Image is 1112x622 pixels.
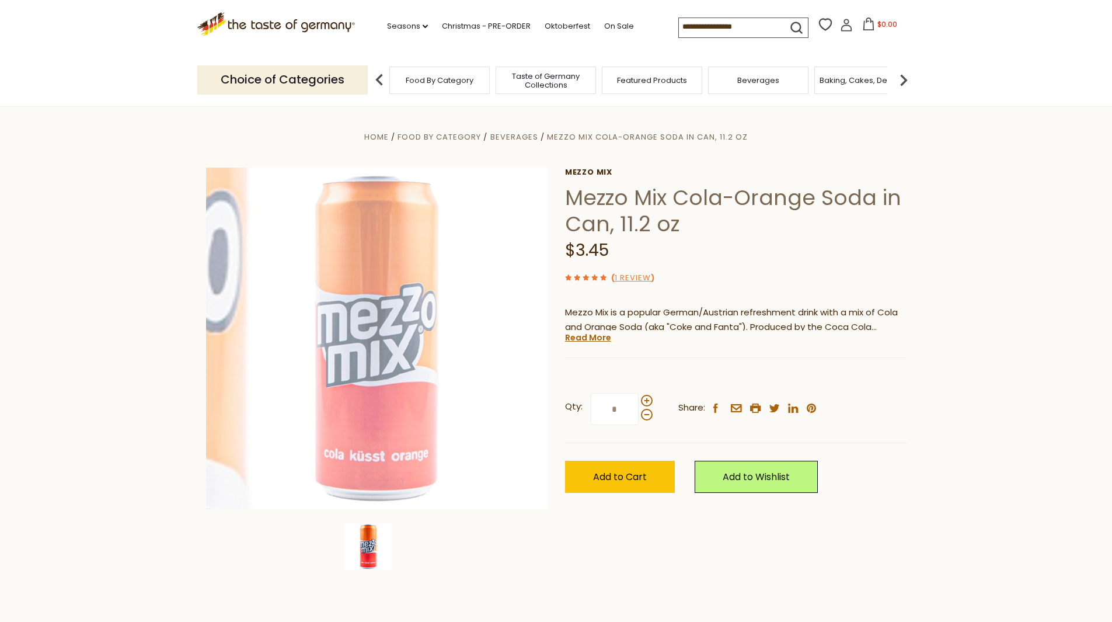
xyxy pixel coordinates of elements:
[398,131,481,143] a: Food By Category
[565,239,609,262] span: $3.45
[406,76,473,85] a: Food By Category
[565,185,907,237] h1: Mezzo Mix Cola-Orange Soda in Can, 11.2 oz
[364,131,389,143] a: Home
[820,76,910,85] a: Baking, Cakes, Desserts
[695,461,818,493] a: Add to Wishlist
[565,461,675,493] button: Add to Cart
[565,399,583,414] strong: Qty:
[387,20,428,33] a: Seasons
[442,20,531,33] a: Christmas - PRE-ORDER
[206,168,548,509] img: Mezzo Mix Cola-Orange Soda in Can, 11.2 oz
[591,393,639,425] input: Qty:
[892,68,915,92] img: next arrow
[877,19,897,29] span: $0.00
[855,18,905,35] button: $0.00
[617,76,687,85] a: Featured Products
[197,65,368,94] p: Choice of Categories
[611,272,654,283] span: ( )
[565,305,907,335] p: Mezzo Mix is a popular German/Austrian refreshment drink with a mix of Cola and Orange Soda (aka ...
[737,76,779,85] a: Beverages
[345,523,392,570] img: Mezzo Mix Cola-Orange Soda in Can, 11.2 oz
[615,272,651,284] a: 1 Review
[368,68,391,92] img: previous arrow
[547,131,748,143] a: Mezzo Mix Cola-Orange Soda in Can, 11.2 oz
[678,401,705,415] span: Share:
[604,20,634,33] a: On Sale
[593,470,647,484] span: Add to Cart
[499,72,592,89] a: Taste of Germany Collections
[565,168,907,177] a: Mezzo Mix
[565,332,611,343] a: Read More
[490,131,538,143] a: Beverages
[545,20,590,33] a: Oktoberfest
